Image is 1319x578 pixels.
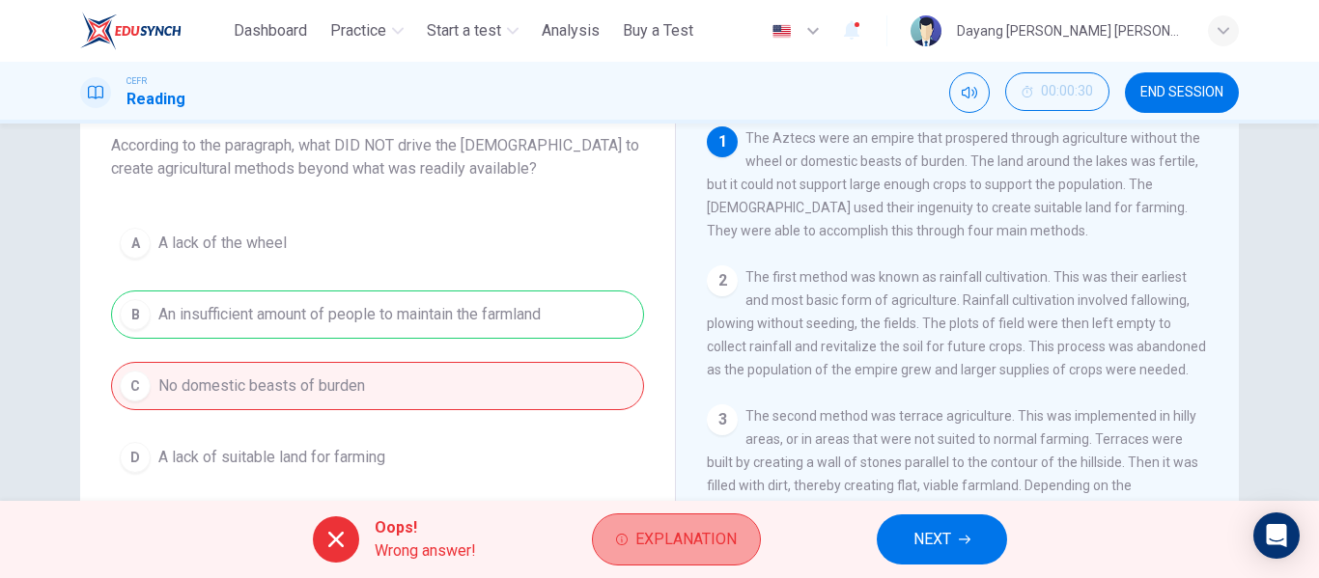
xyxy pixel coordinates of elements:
button: Buy a Test [615,14,701,48]
div: Hide [1005,72,1109,113]
span: According to the paragraph, what DID NOT drive the [DEMOGRAPHIC_DATA] to create agricultural meth... [111,134,644,180]
div: Open Intercom Messenger [1253,512,1300,559]
span: The Aztecs were an empire that prospered through agriculture without the wheel or domestic beasts... [707,130,1200,238]
div: Dayang [PERSON_NAME] [PERSON_NAME] [957,19,1185,42]
div: 2 [707,265,738,296]
button: Dashboard [226,14,315,48]
span: Explanation [635,526,737,553]
img: en [770,24,794,39]
span: Dashboard [234,19,307,42]
div: Mute [949,72,990,113]
button: Analysis [534,14,607,48]
button: NEXT [877,514,1007,564]
h1: Reading [126,88,185,111]
button: 00:00:30 [1005,72,1109,111]
span: Start a test [427,19,501,42]
img: Profile picture [911,15,941,46]
span: Wrong answer! [375,539,476,563]
span: The second method was terrace agriculture. This was implemented in hilly areas, or in areas that ... [707,408,1198,563]
button: END SESSION [1125,72,1239,113]
button: Practice [323,14,411,48]
div: 3 [707,404,738,435]
span: Oops! [375,516,476,539]
span: NEXT [913,526,951,553]
span: Buy a Test [623,19,693,42]
button: Explanation [592,513,761,565]
a: ELTC logo [80,12,226,50]
img: ELTC logo [80,12,182,50]
span: The first method was known as rainfall cultivation. This was their earliest and most basic form o... [707,269,1206,377]
span: CEFR [126,74,147,88]
span: Practice [330,19,386,42]
button: Start a test [419,14,526,48]
div: 1 [707,126,738,157]
span: 00:00:30 [1041,84,1093,99]
span: END SESSION [1140,85,1223,100]
span: Analysis [542,19,600,42]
